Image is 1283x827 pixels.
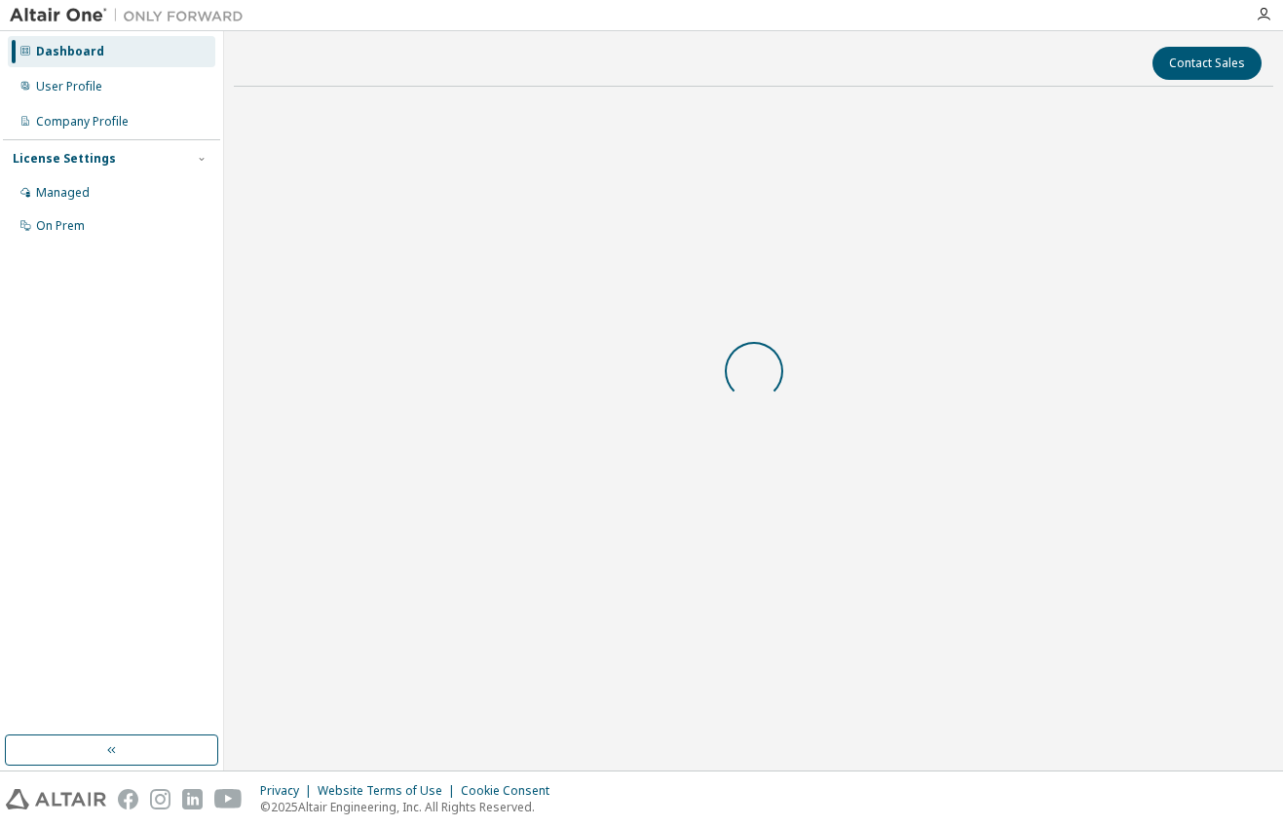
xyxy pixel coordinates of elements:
[214,789,243,809] img: youtube.svg
[10,6,253,25] img: Altair One
[150,789,170,809] img: instagram.svg
[260,783,318,799] div: Privacy
[260,799,561,815] p: © 2025 Altair Engineering, Inc. All Rights Reserved.
[36,218,85,234] div: On Prem
[118,789,138,809] img: facebook.svg
[36,44,104,59] div: Dashboard
[36,79,102,94] div: User Profile
[36,185,90,201] div: Managed
[461,783,561,799] div: Cookie Consent
[182,789,203,809] img: linkedin.svg
[1152,47,1262,80] button: Contact Sales
[318,783,461,799] div: Website Terms of Use
[36,114,129,130] div: Company Profile
[13,151,116,167] div: License Settings
[6,789,106,809] img: altair_logo.svg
